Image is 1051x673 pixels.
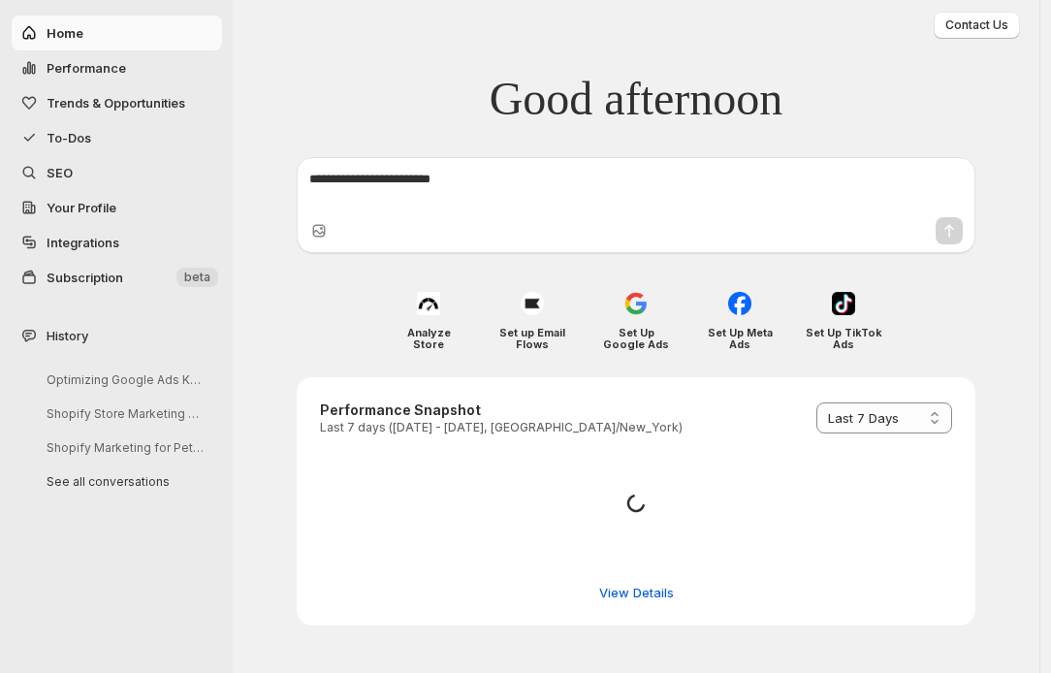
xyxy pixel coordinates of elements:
[702,327,779,350] h4: Set Up Meta Ads
[12,50,222,85] button: Performance
[320,420,683,435] p: Last 7 days ([DATE] - [DATE], [GEOGRAPHIC_DATA]/New_York)
[31,399,215,429] button: Shopify Store Marketing Analysis and Strategy
[588,577,685,608] button: View detailed performance
[494,327,571,350] h4: Set up Email Flows
[12,120,222,155] button: To-Dos
[12,225,222,260] a: Integrations
[12,155,222,190] a: SEO
[417,292,440,315] img: Analyze Store icon
[47,95,185,111] span: Trends & Opportunities
[47,270,123,285] span: Subscription
[309,221,329,240] button: Upload image
[47,200,116,215] span: Your Profile
[599,583,674,602] span: View Details
[598,327,675,350] h4: Set Up Google Ads
[12,190,222,225] a: Your Profile
[391,327,467,350] h4: Analyze Store
[832,292,855,315] img: Set Up TikTok Ads icon
[624,292,648,315] img: Set Up Google Ads icon
[945,17,1008,33] span: Contact Us
[31,433,215,463] button: Shopify Marketing for Pet Supplies Store
[934,12,1020,39] button: Contact Us
[12,260,222,295] button: Subscription
[31,466,215,497] button: See all conversations
[12,85,222,120] button: Trends & Opportunities
[47,326,88,345] span: History
[320,401,683,420] h3: Performance Snapshot
[47,235,119,250] span: Integrations
[806,327,882,350] h4: Set Up TikTok Ads
[47,60,126,76] span: Performance
[490,71,783,127] span: Good afternoon
[184,270,210,285] span: beta
[31,365,215,395] button: Optimizing Google Ads Keywords Strategy
[12,16,222,50] button: Home
[728,292,751,315] img: Set Up Meta Ads icon
[47,130,91,145] span: To-Dos
[47,25,83,41] span: Home
[47,165,73,180] span: SEO
[521,292,544,315] img: Set up Email Flows icon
